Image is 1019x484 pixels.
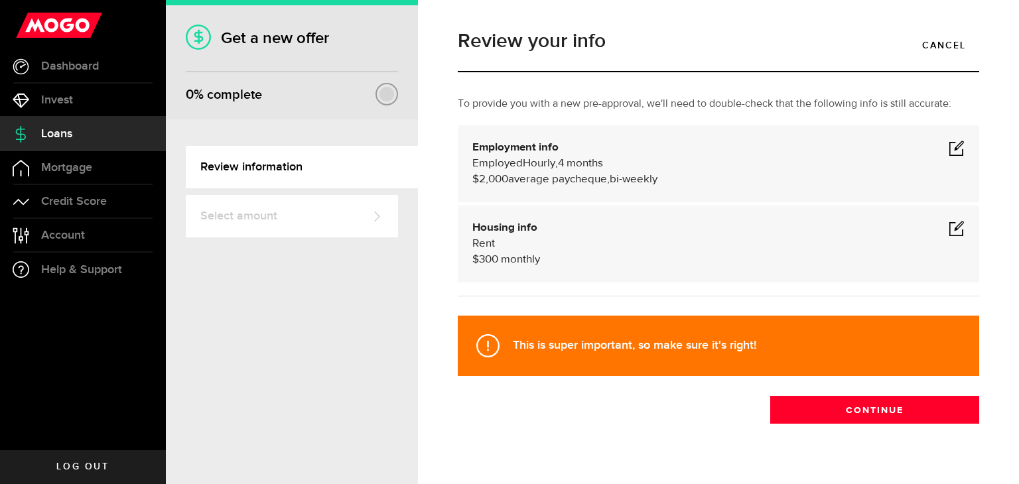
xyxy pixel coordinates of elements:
[458,31,979,51] h1: Review your info
[41,60,99,72] span: Dashboard
[41,264,122,276] span: Help & Support
[472,158,523,169] span: Employed
[523,158,555,169] span: Hourly
[610,174,657,185] span: bi-weekly
[41,128,72,140] span: Loans
[458,96,979,112] p: To provide you with a new pre-approval, we'll need to double-check that the following info is sti...
[472,238,495,249] span: Rent
[186,29,398,48] h1: Get a new offer
[479,254,498,265] span: 300
[770,396,979,424] button: Continue
[558,158,603,169] span: 4 months
[186,146,418,188] a: Review information
[472,174,508,185] span: $2,000
[11,5,50,45] button: Open LiveChat chat widget
[186,195,398,237] a: Select amount
[41,229,85,241] span: Account
[472,222,537,233] b: Housing info
[513,338,756,352] strong: This is super important, so make sure it's right!
[508,174,610,185] span: average paycheque,
[909,31,979,59] a: Cancel
[501,254,540,265] span: monthly
[41,162,92,174] span: Mortgage
[472,142,559,153] b: Employment info
[555,158,558,169] span: ,
[56,462,109,471] span: Log out
[41,196,107,208] span: Credit Score
[186,87,194,103] span: 0
[472,254,479,265] span: $
[41,94,73,106] span: Invest
[186,83,262,107] div: % complete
